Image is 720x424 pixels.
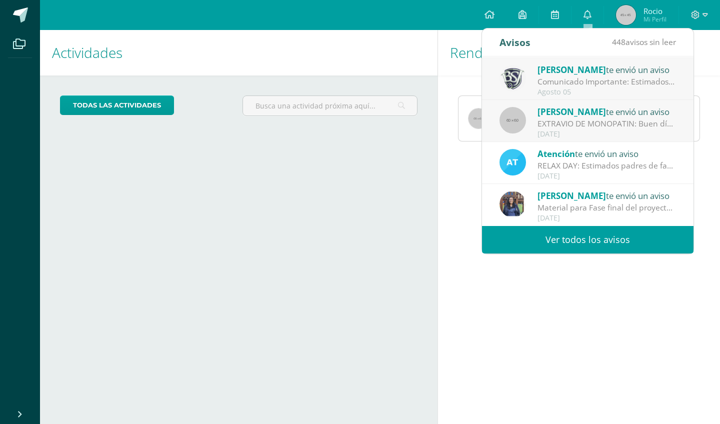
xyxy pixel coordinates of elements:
[537,106,606,117] span: [PERSON_NAME]
[612,36,676,47] span: avisos sin leer
[537,105,676,118] div: te envió un aviso
[499,149,526,175] img: 9fc725f787f6a993fc92a288b7a8b70c.png
[537,190,606,201] span: [PERSON_NAME]
[499,65,526,91] img: 9b923b7a5257eca232f958b02ed92d0f.png
[643,6,666,16] span: Rocio
[537,64,606,75] span: [PERSON_NAME]
[537,63,676,76] div: te envió un aviso
[537,118,676,129] div: EXTRAVIO DE MONOPATIN: Buen día familias de preprimaria. Es un gusto saludarles por este medio. E...
[537,189,676,202] div: te envió un aviso
[537,160,676,171] div: RELAX DAY: Estimados padres de familia, Les compartimos información. Feliz tarde.
[537,214,676,222] div: [DATE]
[537,148,575,159] span: Atención
[499,28,530,56] div: Avisos
[537,147,676,160] div: te envió un aviso
[537,88,676,96] div: Agosto 05
[60,95,174,115] a: todas las Actividades
[482,226,693,253] a: Ver todos los avisos
[499,191,526,217] img: 9f77777cdbeae1496ff4acd310942b09.png
[616,5,636,25] img: 45x45
[499,107,526,133] img: 60x60
[468,108,488,128] img: 65x65
[537,202,676,213] div: Material para Fase final del proyecto : Buenas tardes, deseo que se encuentre muy bien. Comparto ...
[537,172,676,180] div: [DATE]
[52,30,425,75] h1: Actividades
[450,30,708,75] h1: Rendimiento de mis hijos
[243,96,416,115] input: Busca una actividad próxima aquí...
[643,15,666,23] span: Mi Perfil
[537,76,676,87] div: Comunicado Importante: Estimados padres de familia, revisar imagen adjunta.
[612,36,625,47] span: 448
[537,130,676,138] div: [DATE]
